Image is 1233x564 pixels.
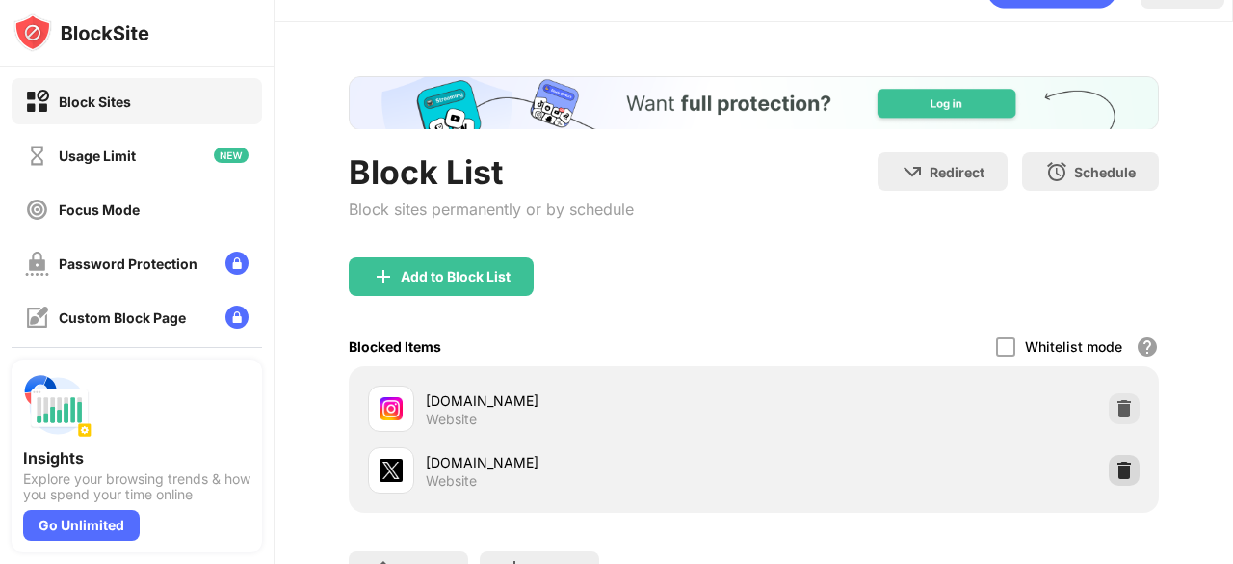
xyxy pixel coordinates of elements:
img: lock-menu.svg [225,306,249,329]
iframe: Banner [349,76,1159,129]
div: Password Protection [59,255,197,272]
img: time-usage-off.svg [25,144,49,168]
div: Explore your browsing trends & how you spend your time online [23,471,250,502]
div: [DOMAIN_NAME] [426,390,754,411]
img: customize-block-page-off.svg [25,306,49,330]
div: Whitelist mode [1025,338,1122,355]
div: Website [426,472,477,490]
img: lock-menu.svg [225,252,249,275]
div: Add to Block List [401,269,511,284]
img: focus-off.svg [25,198,49,222]
div: Block Sites [59,94,131,110]
img: push-insights.svg [23,371,92,441]
img: logo-blocksite.svg [13,13,149,52]
div: Redirect [930,164,984,180]
img: favicons [380,397,403,420]
img: block-on.svg [25,90,49,114]
div: Website [426,411,477,428]
div: [DOMAIN_NAME] [426,452,754,472]
div: Go Unlimited [23,510,140,541]
div: Usage Limit [59,148,136,164]
img: new-icon.svg [214,148,249,163]
div: Focus Mode [59,201,140,218]
div: Block sites permanently or by schedule [349,200,634,219]
img: favicons [380,459,403,482]
div: Block List [349,152,634,192]
div: Custom Block Page [59,309,186,326]
img: password-protection-off.svg [25,252,49,276]
div: Insights [23,448,250,468]
div: Blocked Items [349,338,441,355]
div: Schedule [1074,164,1136,180]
